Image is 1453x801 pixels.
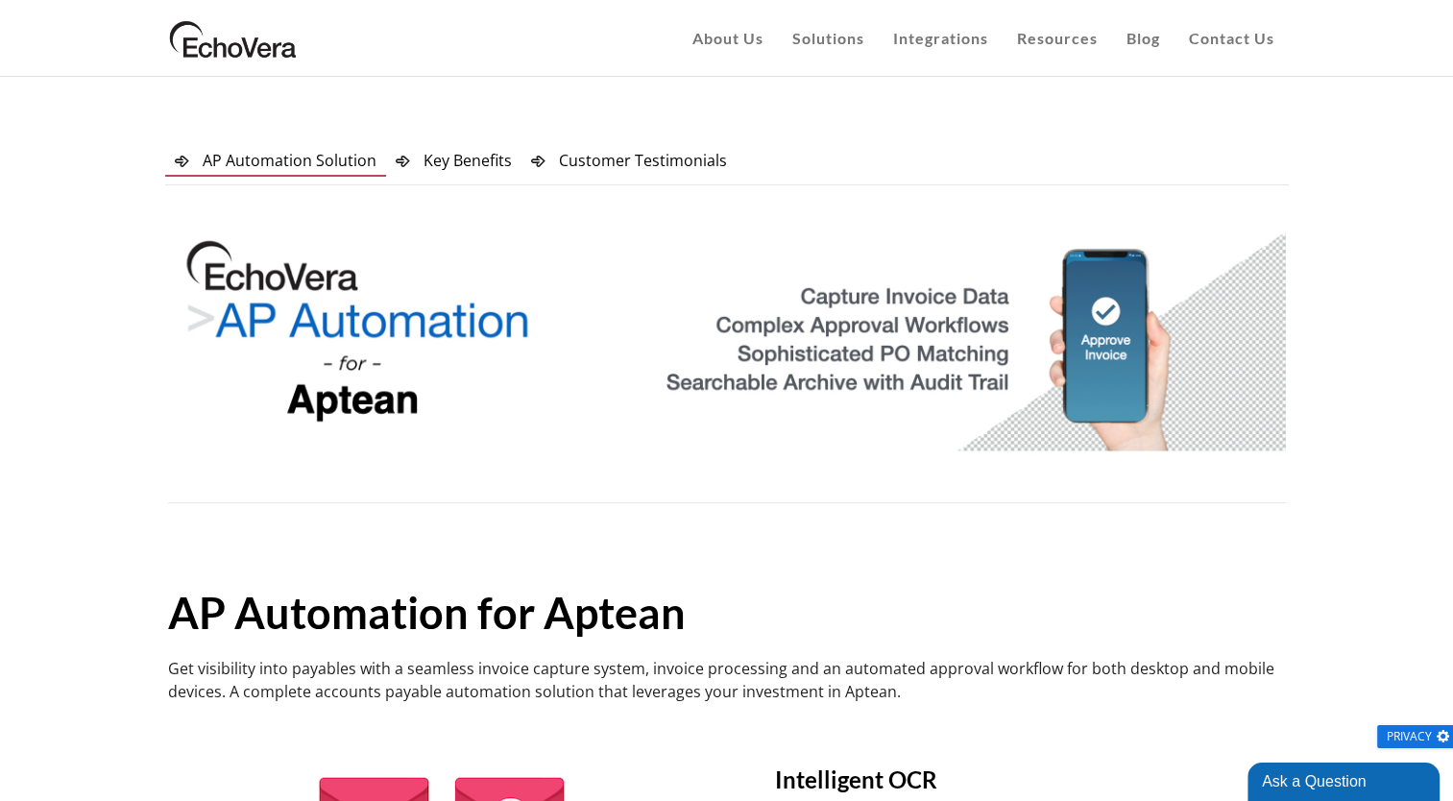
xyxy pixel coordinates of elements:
span: Customer Testimonials [559,150,727,171]
a: AP Automation Solution [165,144,386,177]
span: Privacy [1387,731,1432,741]
h4: Intelligent OCR [775,765,1265,795]
strong: AP Automation for Aptean [168,543,686,639]
span: ……………. [168,543,341,595]
span: Blog [1126,29,1160,47]
p: Get visibility into payables with a seamless invoice capture system, invoice processing and an au... [168,657,1286,703]
span: Resources [1017,29,1098,47]
span: Solutions [792,29,864,47]
span: About Us [692,29,763,47]
span: Integrations [893,29,988,47]
a: Key Benefits [386,144,521,177]
img: EchoVera [165,14,302,62]
span: Contact Us [1189,29,1274,47]
span: AP Automation Solution [203,150,376,171]
span: Key Benefits [424,150,512,171]
a: Customer Testimonials [521,144,737,177]
img: gear.png [1435,728,1451,744]
iframe: chat widget [1247,759,1443,801]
